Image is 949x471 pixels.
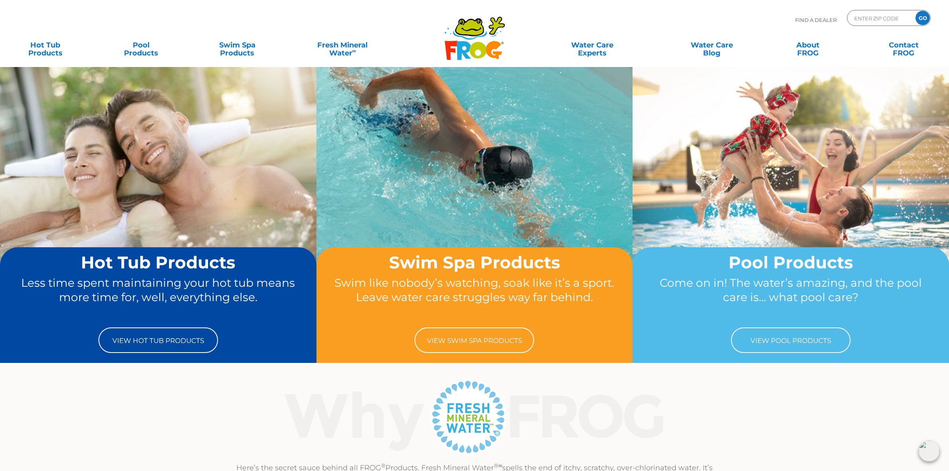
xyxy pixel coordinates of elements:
[352,47,356,54] sup: ∞
[15,253,301,272] h2: Hot Tub Products
[853,12,907,24] input: Zip Code Form
[8,37,83,53] a: Hot TubProducts
[633,67,949,303] img: home-banner-pool-short
[866,37,941,53] a: ContactFROG
[104,37,179,53] a: PoolProducts
[795,10,837,30] p: Find A Dealer
[316,67,633,303] img: home-banner-swim-spa-short
[269,377,680,457] img: Why Frog
[494,462,502,469] sup: ®∞
[381,462,385,469] sup: ®
[296,37,389,53] a: Fresh MineralWater∞
[731,327,851,353] a: View Pool Products
[200,37,275,53] a: Swim SpaProducts
[332,253,618,272] h2: Swim Spa Products
[648,253,934,272] h2: Pool Products
[332,276,618,319] p: Swim like nobody’s watching, soak like it’s a sport. Leave water care struggles way far behind.
[415,327,534,353] a: View Swim Spa Products
[674,37,749,53] a: Water CareBlog
[648,276,934,319] p: Come on in! The water’s amazing, and the pool care is… what pool care?
[532,37,653,53] a: Water CareExperts
[916,11,930,25] input: GO
[770,37,845,53] a: AboutFROG
[15,276,301,319] p: Less time spent maintaining your hot tub means more time for, well, everything else.
[98,327,218,353] a: View Hot Tub Products
[919,441,939,461] img: openIcon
